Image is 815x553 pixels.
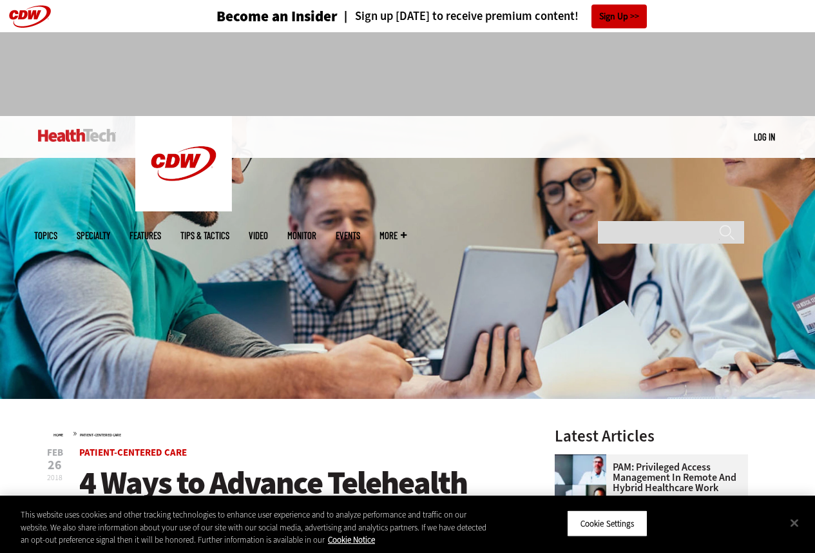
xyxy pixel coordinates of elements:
[591,5,647,28] a: Sign Up
[79,461,467,539] span: 4 Ways to Advance Telehealth Through Innovation
[338,10,579,23] a: Sign up [DATE] to receive premium content!
[77,231,110,240] span: Specialty
[173,45,642,103] iframe: advertisement
[135,201,232,215] a: CDW
[47,472,62,483] span: 2018
[53,432,63,438] a: Home
[216,9,338,24] h3: Become an Insider
[38,129,116,142] img: Home
[249,231,268,240] a: Video
[34,231,57,240] span: Topics
[129,231,161,240] a: Features
[180,231,229,240] a: Tips & Tactics
[754,130,775,144] div: User menu
[555,462,740,493] a: PAM: Privileged Access Management in Remote and Hybrid Healthcare Work
[79,446,187,459] a: Patient-Centered Care
[47,448,63,458] span: Feb
[379,231,407,240] span: More
[47,459,63,472] span: 26
[780,509,809,537] button: Close
[328,534,375,545] a: More information about your privacy
[336,231,360,240] a: Events
[555,454,613,465] a: remote call with care team
[555,428,748,444] h3: Latest Articles
[754,131,775,142] a: Log in
[80,432,121,438] a: Patient-Centered Care
[168,9,338,24] a: Become an Insider
[21,509,489,547] div: This website uses cookies and other tracking technologies to enhance user experience and to analy...
[53,428,521,438] div: »
[555,454,606,506] img: remote call with care team
[287,231,316,240] a: MonITor
[567,510,647,537] button: Cookie Settings
[135,116,232,211] img: Home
